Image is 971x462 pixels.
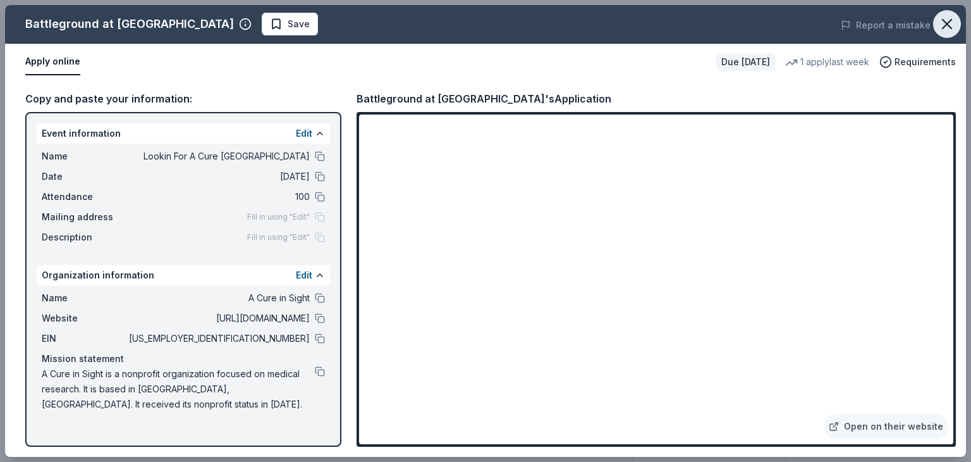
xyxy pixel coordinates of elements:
div: Due [DATE] [716,53,775,71]
span: A Cure in Sight [126,290,310,306]
button: Edit [296,126,312,141]
span: Website [42,311,126,326]
span: A Cure in Sight is a nonprofit organization focused on medical research. It is based in [GEOGRAPH... [42,366,315,412]
span: Date [42,169,126,184]
span: Fill in using "Edit" [247,232,310,242]
button: Report a mistake [841,18,931,33]
div: Battleground at [GEOGRAPHIC_DATA] [25,14,234,34]
div: Organization information [37,265,330,285]
a: Open on their website [824,414,948,439]
button: Requirements [879,54,956,70]
span: EIN [42,331,126,346]
span: Mailing address [42,209,126,225]
span: [US_EMPLOYER_IDENTIFICATION_NUMBER] [126,331,310,346]
span: [URL][DOMAIN_NAME] [126,311,310,326]
span: Name [42,149,126,164]
div: Battleground at [GEOGRAPHIC_DATA]'s Application [357,91,611,107]
span: Fill in using "Edit" [247,212,310,222]
button: Apply online [25,49,80,75]
div: Event information [37,123,330,144]
span: Save [288,16,310,32]
span: Attendance [42,189,126,204]
span: Requirements [895,54,956,70]
div: 1 apply last week [785,54,869,70]
span: [DATE] [126,169,310,184]
span: Lookin For A Cure [GEOGRAPHIC_DATA] [126,149,310,164]
div: Copy and paste your information: [25,91,341,107]
span: 100 [126,189,310,204]
span: Name [42,290,126,306]
button: Edit [296,268,312,283]
div: Mission statement [42,351,325,366]
button: Save [262,13,318,35]
span: Description [42,230,126,245]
